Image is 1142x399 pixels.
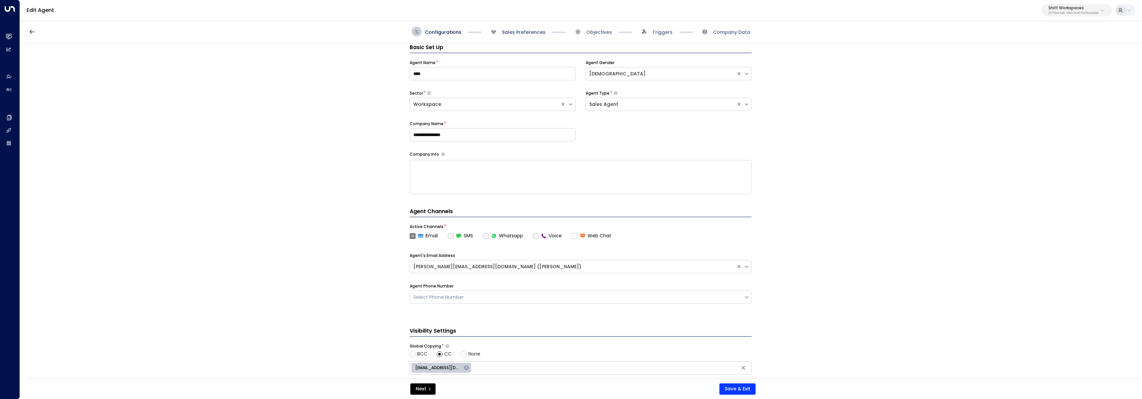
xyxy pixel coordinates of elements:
label: SMS [448,232,473,239]
label: Sector [410,90,423,96]
button: Provide a brief overview of your company, including your industry, products or services, and any ... [441,152,445,156]
span: BCC [417,351,427,358]
div: Select Phone Number [413,294,740,301]
p: 2f771fad-fe81-46b0-8448-0fe730ada5e6 [1048,12,1099,15]
span: [EMAIL_ADDRESS][DOMAIN_NAME] [411,365,465,371]
span: Triggers [652,29,673,36]
label: Active Channels [410,224,444,230]
label: Agent's Email Address [410,253,455,259]
button: Next [410,383,436,395]
label: Whatsapp [483,232,523,239]
label: Agent Name [410,60,436,66]
div: [EMAIL_ADDRESS][DOMAIN_NAME] [411,363,471,373]
label: Company Info [410,151,439,157]
button: Choose whether the agent should include specific emails in the CC or BCC line of all outgoing ema... [446,344,449,348]
label: Email [410,232,438,239]
div: To activate this channel, please go to the Integrations page [483,232,523,239]
label: Agent Phone Number [410,283,453,289]
span: Configurations [425,29,461,36]
div: [PERSON_NAME][EMAIL_ADDRESS][DOMAIN_NAME] ([PERSON_NAME]) [413,263,733,270]
span: Sales Preferences [502,29,545,36]
button: Select whether your copilot will handle inquiries directly from leads or from brokers representin... [614,91,617,95]
label: Voice [533,232,562,239]
label: Agent Gender [586,60,614,66]
div: Sales Agent [589,101,733,108]
div: To activate this channel, please go to the Integrations page [533,232,562,239]
span: None [468,351,480,358]
label: Global Copying [410,343,441,349]
span: Objectives [586,29,612,36]
span: CC [444,351,451,358]
label: Web Chat [572,232,611,239]
span: Company Data [713,29,750,36]
h4: Agent Channels [410,207,752,217]
h3: Basic Set Up [410,43,752,53]
div: To activate this channel, please go to the Integrations page [448,232,473,239]
button: Save & Exit [719,383,756,395]
button: Clear [738,363,748,373]
button: Shift Workspaces2f771fad-fe81-46b0-8448-0fe730ada5e6 [1042,4,1112,17]
label: Agent Type [586,90,610,96]
a: Edit Agent [27,6,54,14]
button: Select whether your copilot will handle inquiries directly from leads or from brokers representin... [427,91,431,95]
h3: Visibility Settings [410,327,752,337]
label: Company Name [410,121,444,127]
p: Shift Workspaces [1048,6,1099,10]
div: Workspace [413,101,557,108]
div: [DEMOGRAPHIC_DATA] [589,70,733,77]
